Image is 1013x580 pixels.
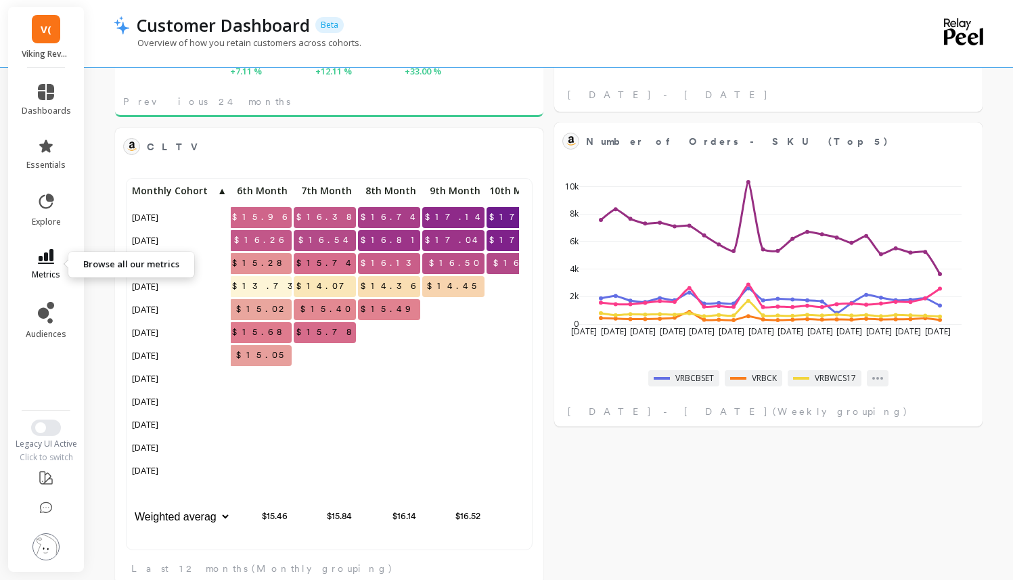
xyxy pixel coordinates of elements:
span: $16.26 [231,230,292,250]
div: Toggle SortBy [229,181,293,204]
span: [DATE] [129,299,162,319]
span: V( [41,22,51,37]
span: $15.78 [294,322,365,342]
span: (Monthly grouping) [252,562,393,575]
span: 9th Month [425,185,480,196]
span: Monthly Cohort [132,185,216,196]
p: 6th Month [229,181,292,200]
span: $13.73 [229,276,306,296]
span: essentials [26,160,66,171]
span: $15.05 [233,345,292,365]
div: Toggle SortBy [357,181,422,204]
img: profile picture [32,533,60,560]
span: [DATE] [129,276,162,296]
p: Viking Revolution (Essor) [22,49,71,60]
span: $16.38 [294,207,365,227]
p: 7th Month [294,181,356,200]
span: $16.50 [426,253,485,273]
span: $17.14 [422,207,488,227]
span: [DATE] [129,322,162,342]
div: Click to switch [8,452,85,463]
span: 6th Month [232,185,288,196]
span: Number of Orders - SKU (Top 5) [586,132,931,151]
span: VRBCBSET [675,373,714,384]
span: [DATE] - [DATE] [568,405,769,418]
p: 8th Month [358,181,420,200]
span: [DATE] - [DATE] [568,88,769,102]
span: CLTV [147,137,492,156]
span: $15.49 [358,299,424,319]
div: Toggle SortBy [422,181,486,204]
span: $15.68 [229,322,295,342]
span: $14.07 [294,276,357,296]
span: VRBWCS17 [815,373,856,384]
span: audiences [26,329,66,340]
span: 10th Month [489,185,545,196]
img: header icon [114,16,130,35]
span: $15.02 [233,299,292,319]
span: Number of Orders - SKU (Top 5) [586,135,889,149]
span: [DATE] [129,207,162,227]
span: $17.04 [422,230,485,250]
span: $16.13 [358,253,424,273]
span: Last 12 months [131,562,248,575]
span: $15.96 [229,207,295,227]
span: (Weekly grouping) [773,405,908,418]
span: $16.60 [491,253,549,273]
span: $14.36 [358,276,424,296]
span: ▲ [216,185,227,196]
span: $15.28 [229,253,295,273]
span: metrics [32,269,60,280]
span: [DATE] [129,368,162,388]
p: $16.14 [358,506,420,527]
span: [DATE] [129,460,162,481]
span: [DATE] [129,230,162,250]
p: Beta [315,17,344,33]
span: $17.26 [487,230,551,250]
span: $16.81 [358,230,425,250]
p: 9th Month [422,181,485,200]
span: dashboards [22,106,71,116]
span: CLTV [147,140,206,154]
span: [DATE] [129,391,162,411]
span: [DATE] [129,345,162,365]
span: [DATE] [129,414,162,434]
div: Toggle SortBy [293,181,357,204]
span: 8th Month [361,185,416,196]
p: Monthly Cohort [129,181,231,200]
span: 7th Month [296,185,352,196]
span: VRBCK [752,373,777,384]
p: $15.84 [294,506,356,527]
div: Toggle SortBy [486,181,550,204]
span: $16.74 [358,207,423,227]
p: $17.19 [487,506,549,527]
span: $15.40 [298,299,356,319]
span: $17.49 [487,207,557,227]
span: [DATE] [129,253,162,273]
span: $16.54 [296,230,356,250]
p: Customer Dashboard [137,14,310,37]
div: Legacy UI Active [8,439,85,449]
span: $15.74 [294,253,359,273]
span: [DATE] [129,437,162,458]
button: Switch to New UI [31,420,61,436]
p: $15.46 [229,506,292,527]
p: Overview of how you retain customers across cohorts. [114,37,361,49]
div: Toggle SortBy [129,181,194,204]
p: 10th Month [487,181,549,200]
p: $16.52 [422,506,485,527]
span: explore [32,217,61,227]
span: $14.45 [424,276,485,296]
